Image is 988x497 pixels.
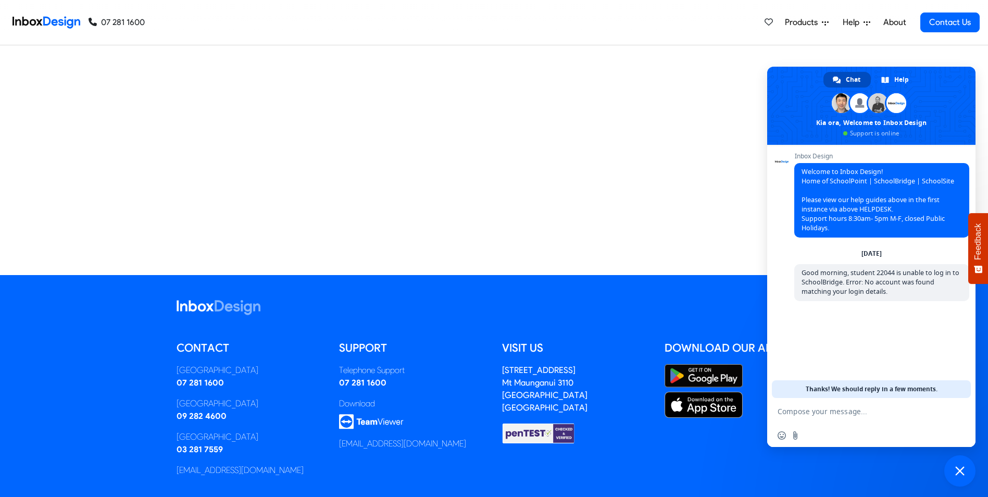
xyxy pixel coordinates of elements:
[177,300,260,315] img: logo_inboxdesign_white.svg
[502,423,575,444] img: Checked & Verified by penTEST
[665,392,743,418] img: Apple App Store
[502,365,587,413] a: [STREET_ADDRESS]Mt Maunganui 3110[GEOGRAPHIC_DATA][GEOGRAPHIC_DATA]
[839,12,874,33] a: Help
[846,72,860,88] span: Chat
[778,398,944,424] textarea: Compose your message...
[177,411,227,421] a: 09 282 4600
[502,365,587,413] address: [STREET_ADDRESS] Mt Maunganui 3110 [GEOGRAPHIC_DATA] [GEOGRAPHIC_DATA]
[339,397,486,410] div: Download
[802,167,954,232] span: Welcome to Inbox Design! Home of SchoolPoint | SchoolBridge | SchoolSite Please view our help gui...
[968,213,988,284] button: Feedback - Show survey
[894,72,909,88] span: Help
[794,153,969,160] span: Inbox Design
[665,364,743,388] img: Google Play Store
[339,340,486,356] h5: Support
[177,431,324,443] div: [GEOGRAPHIC_DATA]
[177,378,224,388] a: 07 281 1600
[973,223,983,260] span: Feedback
[781,12,833,33] a: Products
[177,364,324,377] div: [GEOGRAPHIC_DATA]
[880,12,909,33] a: About
[778,431,786,440] span: Insert an emoji
[339,364,486,377] div: Telephone Support
[872,72,919,88] a: Help
[177,465,304,475] a: [EMAIL_ADDRESS][DOMAIN_NAME]
[785,16,822,29] span: Products
[823,72,871,88] a: Chat
[665,340,812,356] h5: Download our App
[791,431,799,440] span: Send a file
[802,268,959,296] span: Good morning, student 22044 is unable to log in to SchoolBridge. Error: No account was found matc...
[806,380,937,398] span: Thanks! We should reply in a few moments.
[920,13,980,32] a: Contact Us
[177,340,324,356] h5: Contact
[339,378,386,388] a: 07 281 1600
[339,439,466,449] a: [EMAIL_ADDRESS][DOMAIN_NAME]
[843,16,864,29] span: Help
[944,455,976,487] a: Close chat
[177,397,324,410] div: [GEOGRAPHIC_DATA]
[502,340,649,356] h5: Visit us
[89,16,145,29] a: 07 281 1600
[339,414,404,429] img: logo_teamviewer.svg
[177,444,223,454] a: 03 281 7559
[502,428,575,438] a: Checked & Verified by penTEST
[861,251,882,257] div: [DATE]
